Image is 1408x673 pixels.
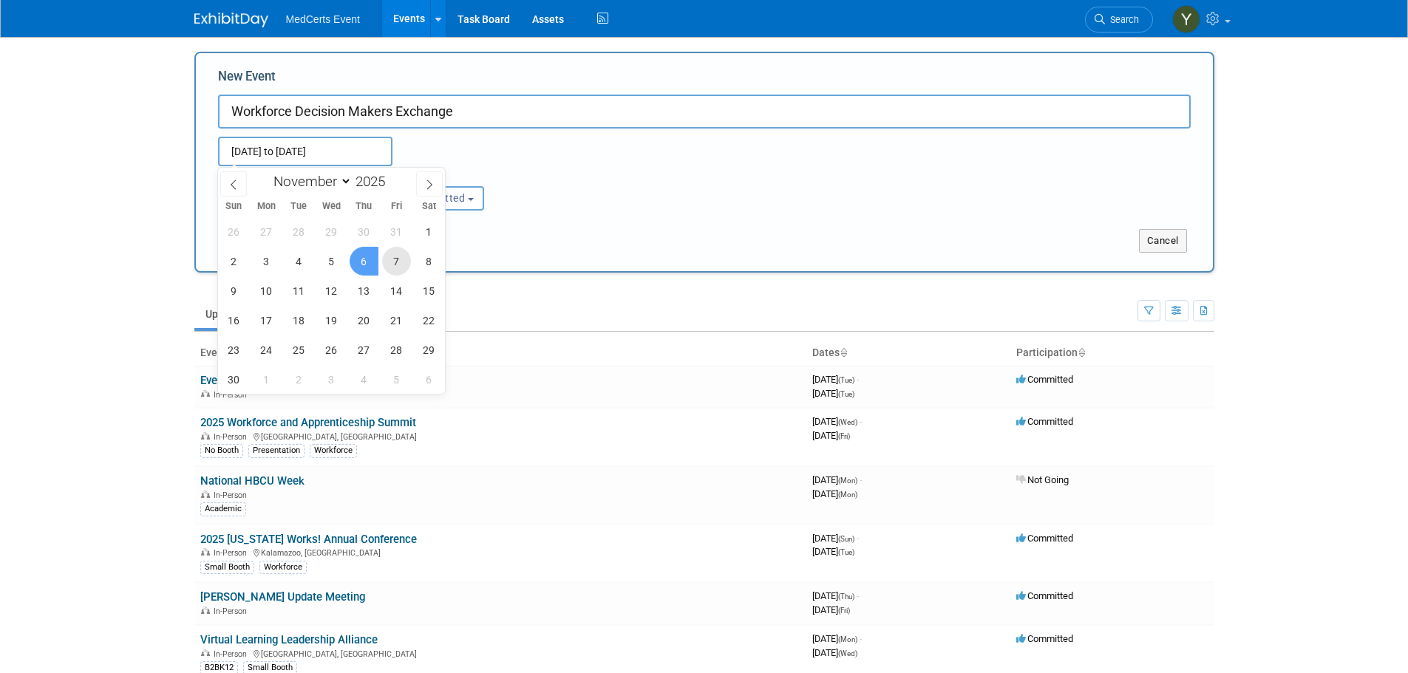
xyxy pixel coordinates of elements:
span: November 22, 2025 [415,306,443,335]
span: December 5, 2025 [382,365,411,394]
span: November 30, 2025 [220,365,248,394]
span: - [860,416,862,427]
a: Search [1085,7,1153,33]
span: November 9, 2025 [220,276,248,305]
span: November 5, 2025 [317,247,346,276]
span: December 3, 2025 [317,365,346,394]
span: December 2, 2025 [285,365,313,394]
div: Participation: [384,166,527,185]
span: Search [1105,14,1139,25]
span: December 4, 2025 [350,365,378,394]
div: [GEOGRAPHIC_DATA], [GEOGRAPHIC_DATA] [200,430,800,442]
span: Tue [282,202,315,211]
a: Sort by Participation Type [1078,346,1085,358]
img: In-Person Event [201,649,210,657]
div: No Booth [200,444,243,457]
img: In-Person Event [201,432,210,440]
span: In-Person [214,390,251,400]
th: Dates [806,341,1010,366]
span: November 4, 2025 [285,247,313,276]
a: Event Booth Materials [200,374,307,387]
div: Kalamazoo, [GEOGRAPHIC_DATA] [200,546,800,558]
span: Committed [1016,374,1073,385]
th: Event [194,341,806,366]
span: [DATE] [812,633,862,644]
input: Year [352,173,396,190]
span: (Fri) [838,432,850,440]
span: October 31, 2025 [382,217,411,246]
span: Thu [347,202,380,211]
span: November 3, 2025 [252,247,281,276]
span: [DATE] [812,374,859,385]
span: In-Person [214,607,251,616]
span: November 11, 2025 [285,276,313,305]
a: [PERSON_NAME] Update Meeting [200,590,365,604]
span: October 27, 2025 [252,217,281,246]
span: [DATE] [812,533,859,544]
span: October 26, 2025 [220,217,248,246]
span: [DATE] [812,388,854,399]
span: [DATE] [812,590,859,601]
span: November 16, 2025 [220,306,248,335]
span: (Tue) [838,548,854,556]
span: (Tue) [838,376,854,384]
span: November 14, 2025 [382,276,411,305]
span: (Fri) [838,607,850,615]
span: Sat [412,202,445,211]
span: (Wed) [838,649,857,657]
span: November 19, 2025 [317,306,346,335]
span: November 28, 2025 [382,335,411,364]
input: Name of Trade Show / Conference [218,95,1191,129]
span: October 30, 2025 [350,217,378,246]
label: New Event [218,68,276,91]
span: (Wed) [838,418,857,426]
img: In-Person Event [201,548,210,556]
span: - [857,590,859,601]
span: [DATE] [812,647,857,658]
span: November 29, 2025 [415,335,443,364]
span: November 20, 2025 [350,306,378,335]
span: Fri [380,202,412,211]
span: November 2, 2025 [220,247,248,276]
span: (Mon) [838,491,857,499]
span: [DATE] [812,474,862,485]
span: November 6, 2025 [350,247,378,276]
th: Participation [1010,341,1214,366]
span: In-Person [214,432,251,442]
a: 2025 Workforce and Apprenticeship Summit [200,416,416,429]
img: Yenexis Quintana [1172,5,1200,33]
span: November 7, 2025 [382,247,411,276]
span: Committed [1016,590,1073,601]
span: November 1, 2025 [415,217,443,246]
span: November 25, 2025 [285,335,313,364]
span: In-Person [214,649,251,659]
span: In-Person [214,548,251,558]
a: National HBCU Week [200,474,305,488]
span: In-Person [214,491,251,500]
span: November 23, 2025 [220,335,248,364]
span: Committed [1016,533,1073,544]
span: October 29, 2025 [317,217,346,246]
span: Mon [250,202,282,211]
span: - [857,533,859,544]
span: December 1, 2025 [252,365,281,394]
span: Not Going [1016,474,1069,485]
a: 2025 [US_STATE] Works! Annual Conference [200,533,417,546]
img: In-Person Event [201,491,210,498]
span: (Mon) [838,476,857,485]
span: November 12, 2025 [317,276,346,305]
span: November 26, 2025 [317,335,346,364]
span: [DATE] [812,488,857,499]
span: November 21, 2025 [382,306,411,335]
span: Committed [1016,416,1073,427]
span: [DATE] [812,604,850,615]
span: [DATE] [812,416,862,427]
span: November 8, 2025 [415,247,443,276]
img: In-Person Event [201,390,210,397]
span: MedCerts Event [286,13,360,25]
span: November 13, 2025 [350,276,378,305]
div: Academic [200,502,246,516]
span: November 10, 2025 [252,276,281,305]
span: (Sun) [838,535,854,543]
span: October 28, 2025 [285,217,313,246]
